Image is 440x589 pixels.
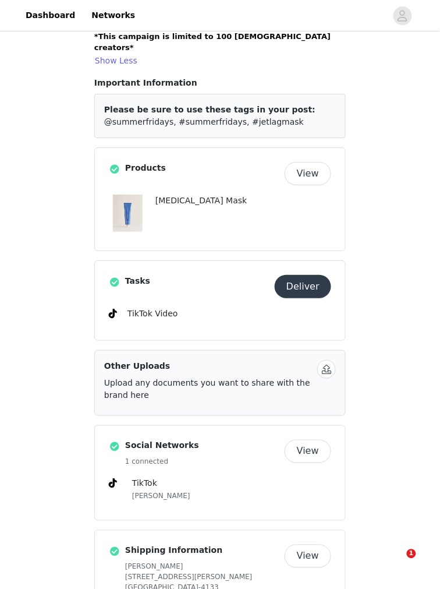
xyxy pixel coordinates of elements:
div: avatar [397,6,408,25]
div: Tasks [94,260,346,341]
div: Social Networks [94,425,346,521]
strong: *This campaign is limited to 100 [DEMOGRAPHIC_DATA] creators* [94,32,331,52]
button: View [285,440,331,463]
h4: TikTok [132,478,331,490]
span: Upload any documents you want to share with the brand here [104,378,310,400]
span: 1 [407,549,416,559]
a: Networks [84,2,142,29]
a: View [285,170,331,178]
h4: Other Uploads [104,360,313,372]
p: [MEDICAL_DATA] Mask [155,195,331,207]
button: Show Less [94,54,138,68]
h4: Social Networks [125,440,280,452]
h5: [PERSON_NAME] [132,491,331,502]
h4: Shipping Information [125,545,280,557]
iframe: Intercom live chat [383,549,411,577]
a: View [285,447,331,456]
span: 1 connected [125,458,168,466]
button: View [285,162,331,185]
span: @summerfridays, #summerfridays, #jetlagmask [104,117,304,126]
a: View [285,552,331,561]
button: Deliver [275,275,331,298]
span: Please be sure to use these tags in your post: [104,105,315,114]
div: Products [94,147,346,251]
a: Deliver [275,283,331,291]
button: View [285,545,331,568]
h4: Products [125,162,280,174]
h4: Tasks [125,275,270,287]
span: TikTok Video [127,309,178,318]
a: Dashboard [19,2,82,29]
p: Important Information [94,77,346,89]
